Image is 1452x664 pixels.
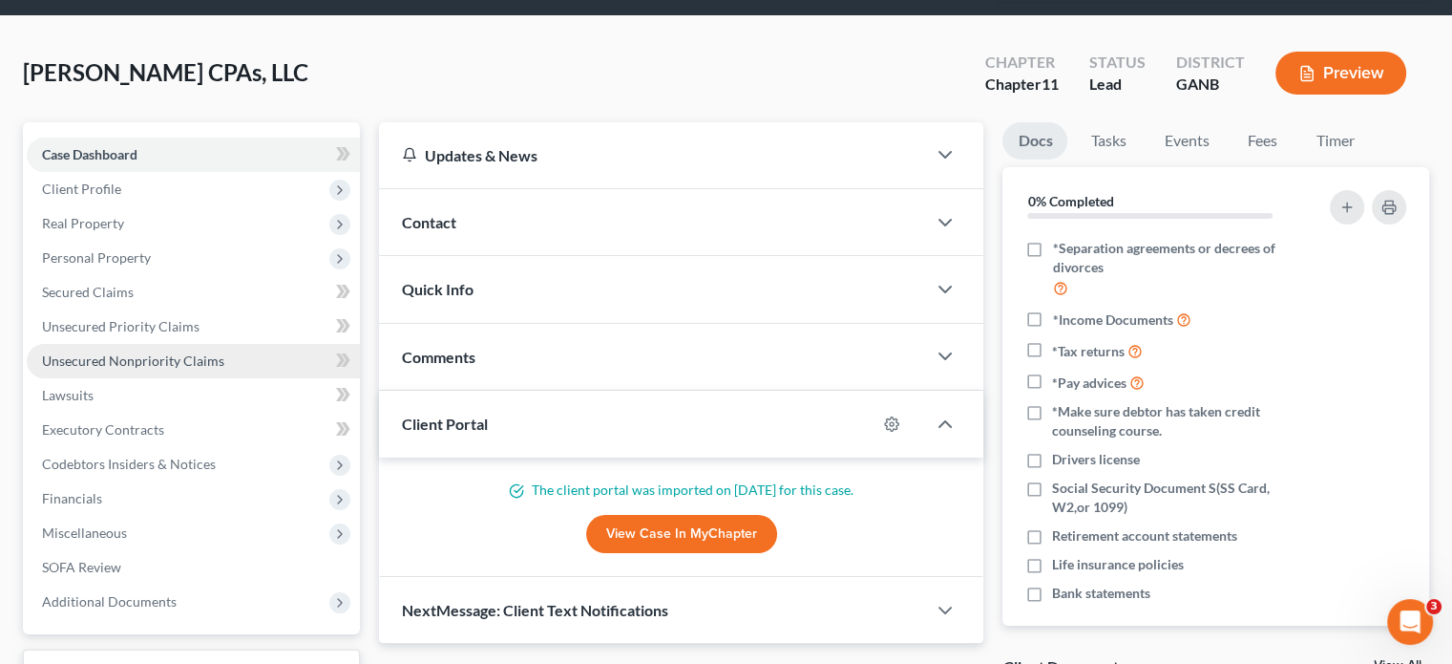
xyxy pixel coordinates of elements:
[42,249,151,266] span: Personal Property
[1052,526,1237,546] span: Retirement account statements
[42,593,177,610] span: Additional Documents
[1089,74,1146,96] div: Lead
[27,310,360,344] a: Unsecured Priority Claims
[1042,75,1059,93] span: 11
[402,280,473,298] span: Quick Info
[1176,52,1245,74] div: District
[42,284,134,300] span: Secured Claims
[1231,122,1293,160] a: Fees
[586,515,777,553] a: View Case in MyChapter
[1148,122,1224,160] a: Events
[402,213,456,231] span: Contact
[1275,52,1406,95] button: Preview
[402,145,903,165] div: Updates & News
[1052,555,1184,574] span: Life insurance policies
[42,387,94,403] span: Lawsuits
[1002,122,1067,160] a: Docs
[985,52,1059,74] div: Chapter
[42,181,121,197] span: Client Profile
[985,74,1059,96] div: Chapter
[1052,311,1172,330] span: *Income Documents
[42,525,127,541] span: Miscellaneous
[1027,193,1113,209] strong: 0% Completed
[23,58,308,86] span: [PERSON_NAME] CPAs, LLC
[1176,74,1245,96] div: GANB
[42,559,121,575] span: SOFA Review
[27,550,360,585] a: SOFA Review
[42,456,216,472] span: Codebtors Insiders & Notices
[1426,599,1441,614] span: 3
[27,344,360,378] a: Unsecured Nonpriority Claims
[1052,479,1306,517] span: Social Security Document S(SS Card, W2,or 1099)
[1052,450,1140,469] span: Drivers license
[1052,374,1126,393] span: *Pay advices
[1052,402,1306,440] span: *Make sure debtor has taken credit counseling course.
[402,348,475,366] span: Comments
[1052,584,1150,603] span: Bank statements
[42,353,224,369] span: Unsecured Nonpriority Claims
[402,481,960,500] p: The client portal was imported on [DATE] for this case.
[1052,239,1306,277] span: *Separation agreements or decrees of divorces
[402,415,488,433] span: Client Portal
[27,378,360,413] a: Lawsuits
[1300,122,1369,160] a: Timer
[402,601,668,619] span: NextMessage: Client Text Notifications
[42,421,164,438] span: Executory Contracts
[42,146,137,162] span: Case Dashboard
[27,275,360,310] a: Secured Claims
[1075,122,1141,160] a: Tasks
[1387,599,1433,645] iframe: Intercom live chat
[1089,52,1146,74] div: Status
[27,138,360,172] a: Case Dashboard
[42,318,200,334] span: Unsecured Priority Claims
[42,490,102,506] span: Financials
[1052,342,1125,361] span: *Tax returns
[27,413,360,447] a: Executory Contracts
[42,215,124,231] span: Real Property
